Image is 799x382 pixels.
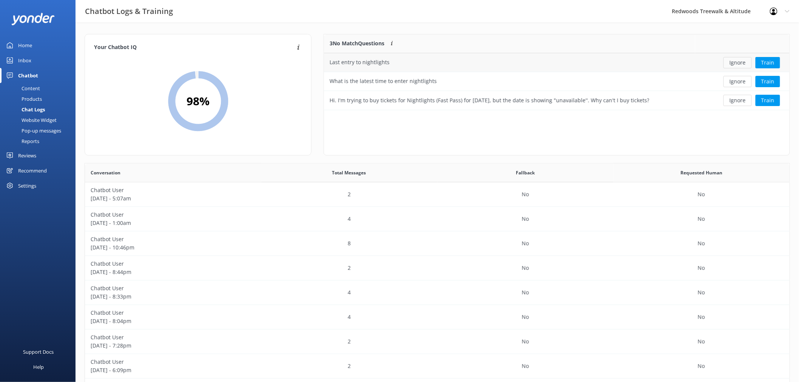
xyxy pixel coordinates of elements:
[85,256,790,280] div: row
[5,136,39,146] div: Reports
[723,95,752,106] button: Ignore
[5,125,61,136] div: Pop-up messages
[723,76,752,87] button: Ignore
[698,190,705,199] p: No
[91,342,256,350] p: [DATE] - 7:28pm
[5,115,76,125] a: Website Widget
[5,94,42,104] div: Products
[91,293,256,301] p: [DATE] - 8:33pm
[330,39,384,48] p: 3 No Match Questions
[85,305,790,330] div: row
[18,148,36,163] div: Reviews
[698,337,705,346] p: No
[516,169,535,176] span: Fallback
[756,57,780,68] button: Train
[698,239,705,248] p: No
[91,366,256,374] p: [DATE] - 6:09pm
[85,280,790,305] div: row
[5,115,57,125] div: Website Widget
[522,288,529,297] p: No
[91,211,256,219] p: Chatbot User
[698,362,705,370] p: No
[522,337,529,346] p: No
[348,190,351,199] p: 2
[698,215,705,223] p: No
[94,43,295,52] h4: Your Chatbot IQ
[522,239,529,248] p: No
[348,362,351,370] p: 2
[91,333,256,342] p: Chatbot User
[5,104,76,115] a: Chat Logs
[698,288,705,297] p: No
[85,207,790,231] div: row
[348,288,351,297] p: 4
[348,313,351,321] p: 4
[522,313,529,321] p: No
[18,53,31,68] div: Inbox
[723,57,752,68] button: Ignore
[85,231,790,256] div: row
[5,125,76,136] a: Pop-up messages
[5,94,76,104] a: Products
[85,182,790,207] div: row
[91,358,256,366] p: Chatbot User
[5,104,45,115] div: Chat Logs
[85,354,790,379] div: row
[11,13,55,25] img: yonder-white-logo.png
[5,83,76,94] a: Content
[18,178,36,193] div: Settings
[348,264,351,272] p: 2
[522,190,529,199] p: No
[324,53,790,110] div: grid
[324,91,790,110] div: row
[522,362,529,370] p: No
[91,260,256,268] p: Chatbot User
[756,76,780,87] button: Train
[5,83,40,94] div: Content
[348,239,351,248] p: 8
[348,337,351,346] p: 2
[330,96,649,105] div: Hi. I'm trying to buy tickets for Nightlights (Fast Pass) for [DATE], but the date is showing "un...
[522,264,529,272] p: No
[91,317,256,325] p: [DATE] - 8:04pm
[91,284,256,293] p: Chatbot User
[91,243,256,252] p: [DATE] - 10:46pm
[18,68,38,83] div: Chatbot
[33,359,44,374] div: Help
[91,309,256,317] p: Chatbot User
[85,330,790,354] div: row
[330,77,437,85] div: What is the latest time to enter nightlights
[91,219,256,227] p: [DATE] - 1:00am
[324,53,790,72] div: row
[18,38,32,53] div: Home
[85,5,173,17] h3: Chatbot Logs & Training
[698,264,705,272] p: No
[680,169,722,176] span: Requested Human
[698,313,705,321] p: No
[187,92,210,110] h2: 98 %
[5,136,76,146] a: Reports
[91,235,256,243] p: Chatbot User
[332,169,366,176] span: Total Messages
[756,95,780,106] button: Train
[324,72,790,91] div: row
[348,215,351,223] p: 4
[91,268,256,276] p: [DATE] - 8:44pm
[91,194,256,203] p: [DATE] - 5:07am
[23,344,54,359] div: Support Docs
[18,163,47,178] div: Recommend
[91,186,256,194] p: Chatbot User
[330,58,390,66] div: Last entry to nightlights
[522,215,529,223] p: No
[91,169,120,176] span: Conversation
